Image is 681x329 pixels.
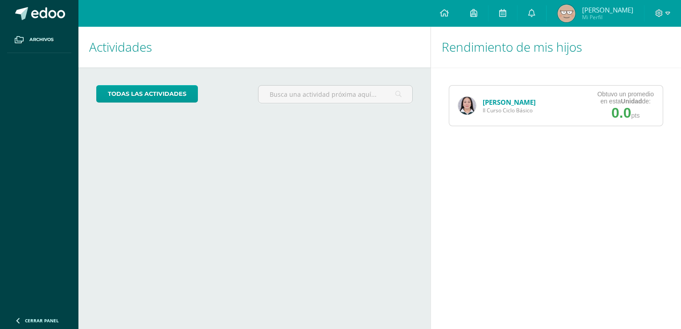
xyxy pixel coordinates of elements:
[258,86,412,103] input: Busca una actividad próxima aquí...
[29,36,53,43] span: Archivos
[558,4,575,22] img: cc3a47114ec549f5acc0a5e2bcb9fd2f.png
[611,105,631,121] span: 0.0
[89,27,420,67] h1: Actividades
[7,27,71,53] a: Archivos
[631,112,640,119] span: pts
[442,27,670,67] h1: Rendimiento de mis hijos
[582,13,633,21] span: Mi Perfil
[483,98,536,107] a: [PERSON_NAME]
[621,98,642,105] strong: Unidad
[96,85,198,103] a: todas las Actividades
[25,317,59,324] span: Cerrar panel
[458,97,476,115] img: c81ce575ee7f296b5cd7ef04336a8bdd.png
[483,107,536,114] span: II Curso Ciclo Básico
[597,90,654,105] div: Obtuvo un promedio en esta de:
[582,5,633,14] span: [PERSON_NAME]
